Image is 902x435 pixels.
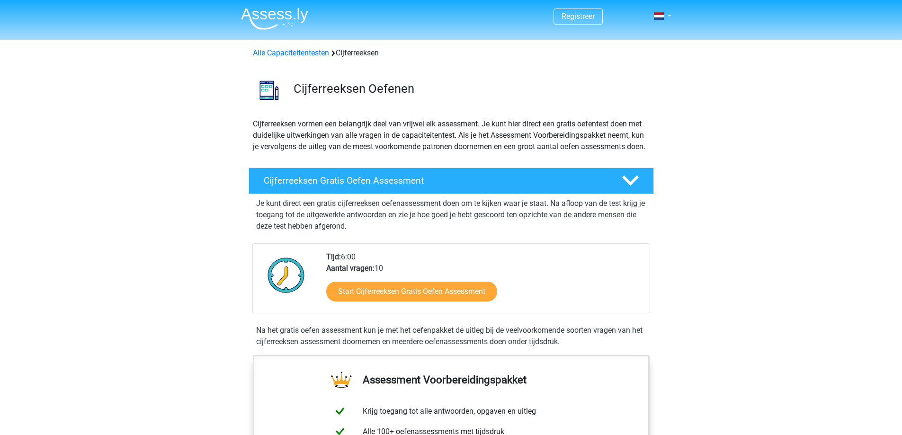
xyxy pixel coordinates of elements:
[256,198,646,232] p: Je kunt direct een gratis cijferreeksen oefenassessment doen om te kijken waar je staat. Na afloo...
[253,48,329,57] a: Alle Capaciteitentesten
[326,282,497,302] a: Start Cijferreeksen Gratis Oefen Assessment
[326,252,341,261] b: Tijd:
[241,8,308,30] img: Assessly
[326,264,375,273] b: Aantal vragen:
[262,251,310,299] img: Klok
[249,70,289,110] img: cijferreeksen
[249,47,653,59] div: Cijferreeksen
[562,12,595,21] a: Registreer
[252,325,650,347] div: Na het gratis oefen assessment kun je met het oefenpakket de uitleg bij de veelvoorkomende soorte...
[319,251,649,313] div: 6:00 10
[253,118,650,152] p: Cijferreeksen vormen een belangrijk deel van vrijwel elk assessment. Je kunt hier direct een grat...
[294,81,646,96] h3: Cijferreeksen Oefenen
[264,175,607,186] h4: Cijferreeksen Gratis Oefen Assessment
[245,168,658,194] a: Cijferreeksen Gratis Oefen Assessment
